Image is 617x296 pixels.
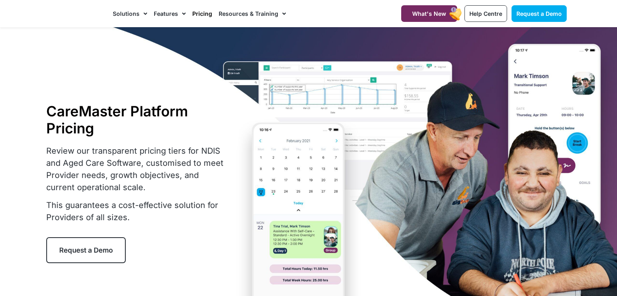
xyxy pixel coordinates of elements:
[401,5,457,22] a: What's New
[46,103,229,137] h1: CareMaster Platform Pricing
[50,8,105,20] img: CareMaster Logo
[46,237,126,263] a: Request a Demo
[412,10,446,17] span: What's New
[469,10,502,17] span: Help Centre
[464,5,507,22] a: Help Centre
[516,10,562,17] span: Request a Demo
[512,5,567,22] a: Request a Demo
[46,145,229,193] p: Review our transparent pricing tiers for NDIS and Aged Care Software, customised to meet Provider...
[59,246,113,254] span: Request a Demo
[46,199,229,223] p: This guarantees a cost-effective solution for Providers of all sizes.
